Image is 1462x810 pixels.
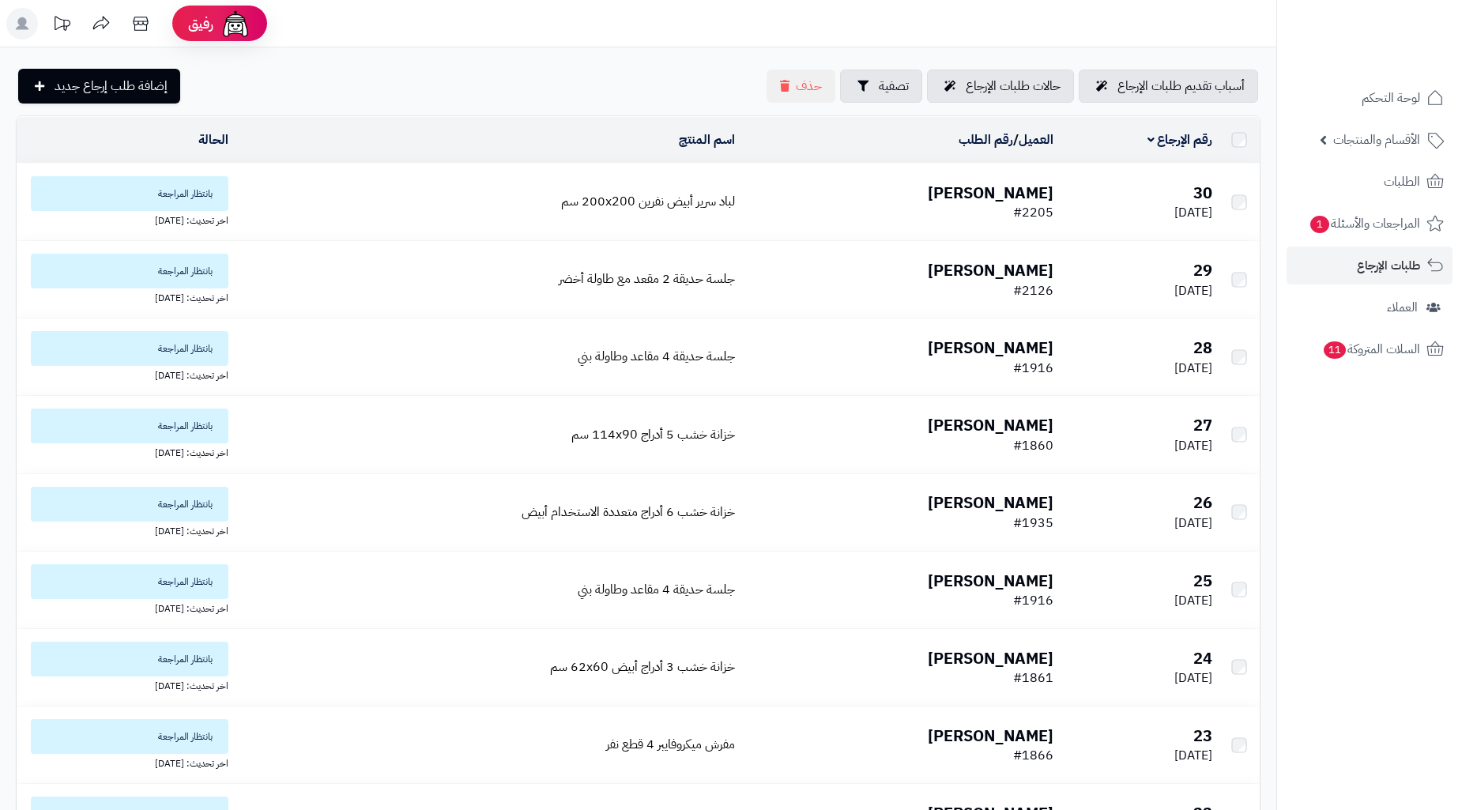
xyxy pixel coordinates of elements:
a: مفرش ميكروفايبر 4 قطع نفر [606,735,735,754]
b: [PERSON_NAME] [928,181,1053,205]
a: جلسة حديقة 2 مقعد مع طاولة أخضر [559,269,735,288]
a: العملاء [1287,288,1453,326]
span: #1860 [1013,436,1053,455]
b: [PERSON_NAME] [928,413,1053,437]
span: طلبات الإرجاع [1357,254,1420,277]
a: لوحة التحكم [1287,79,1453,117]
a: جلسة حديقة 4 مقاعد وطاولة بني [578,580,735,599]
button: تصفية [840,70,922,103]
span: بانتظار المراجعة [31,176,228,211]
span: #2205 [1013,203,1053,222]
span: حالات طلبات الإرجاع [966,77,1061,96]
a: خزانة خشب 6 أدراج متعددة الاستخدام أبيض [522,503,735,522]
b: [PERSON_NAME] [928,336,1053,360]
span: #1916 [1013,591,1053,610]
div: اخر تحديث: [DATE] [23,288,228,305]
span: بانتظار المراجعة [31,487,228,522]
button: حذف [767,70,835,103]
span: المراجعات والأسئلة [1309,213,1420,235]
div: اخر تحديث: [DATE] [23,676,228,693]
b: 30 [1193,181,1212,205]
span: بانتظار المراجعة [31,331,228,366]
a: العميل [1019,130,1053,149]
span: 11 [1324,341,1346,359]
a: طلبات الإرجاع [1287,247,1453,284]
span: رفيق [188,14,213,33]
a: إضافة طلب إرجاع جديد [18,69,180,104]
span: حذف [796,77,822,96]
span: الطلبات [1384,171,1420,193]
b: [PERSON_NAME] [928,646,1053,670]
b: 26 [1193,491,1212,514]
a: رقم الطلب [959,130,1013,149]
span: العملاء [1387,296,1418,318]
div: اخر تحديث: [DATE] [23,211,228,228]
b: [PERSON_NAME] [928,724,1053,748]
div: اخر تحديث: [DATE] [23,522,228,538]
span: بانتظار المراجعة [31,254,228,288]
b: 28 [1193,336,1212,360]
a: السلات المتروكة11 [1287,330,1453,368]
span: السلات المتروكة [1322,338,1420,360]
a: اسم المنتج [679,130,735,149]
span: إضافة طلب إرجاع جديد [55,77,168,96]
span: #2126 [1013,281,1053,300]
b: [PERSON_NAME] [928,569,1053,593]
span: [DATE] [1174,436,1212,455]
a: لباد سرير أبيض نفرين 200x200 سم [561,192,735,211]
span: [DATE] [1174,591,1212,610]
a: الحالة [198,130,228,149]
span: [DATE] [1174,514,1212,533]
b: 27 [1193,413,1212,437]
img: logo-2.png [1355,12,1447,45]
span: #1935 [1013,514,1053,533]
td: / [741,117,1059,163]
a: المراجعات والأسئلة1 [1287,205,1453,243]
div: اخر تحديث: [DATE] [23,443,228,460]
span: #1866 [1013,746,1053,765]
div: اخر تحديث: [DATE] [23,366,228,382]
span: 1 [1310,216,1329,233]
a: جلسة حديقة 4 مقاعد وطاولة بني [578,347,735,366]
a: أسباب تقديم طلبات الإرجاع [1079,70,1258,103]
span: بانتظار المراجعة [31,719,228,754]
span: بانتظار المراجعة [31,642,228,676]
span: تصفية [879,77,909,96]
a: تحديثات المنصة [42,8,81,43]
span: الأقسام والمنتجات [1333,129,1420,151]
span: [DATE] [1174,669,1212,688]
b: [PERSON_NAME] [928,491,1053,514]
a: خزانة خشب 5 أدراج 114x90 سم‏ [571,425,735,444]
b: 24 [1193,646,1212,670]
div: اخر تحديث: [DATE] [23,599,228,616]
span: بانتظار المراجعة [31,564,228,599]
span: لوحة التحكم [1362,87,1420,109]
span: #1861 [1013,669,1053,688]
span: بانتظار المراجعة [31,409,228,443]
b: [PERSON_NAME] [928,258,1053,282]
span: [DATE] [1174,203,1212,222]
a: خزانة خشب 3 أدراج أبيض ‎62x60 سم‏ [550,657,735,676]
b: 23 [1193,724,1212,748]
span: أسباب تقديم طلبات الإرجاع [1117,77,1245,96]
span: [DATE] [1174,746,1212,765]
span: #1916 [1013,359,1053,378]
span: [DATE] [1174,359,1212,378]
img: ai-face.png [220,8,251,40]
a: الطلبات [1287,163,1453,201]
b: 29 [1193,258,1212,282]
a: رقم الإرجاع [1147,130,1213,149]
a: حالات طلبات الإرجاع [927,70,1074,103]
div: اخر تحديث: [DATE] [23,754,228,770]
span: [DATE] [1174,281,1212,300]
b: 25 [1193,569,1212,593]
